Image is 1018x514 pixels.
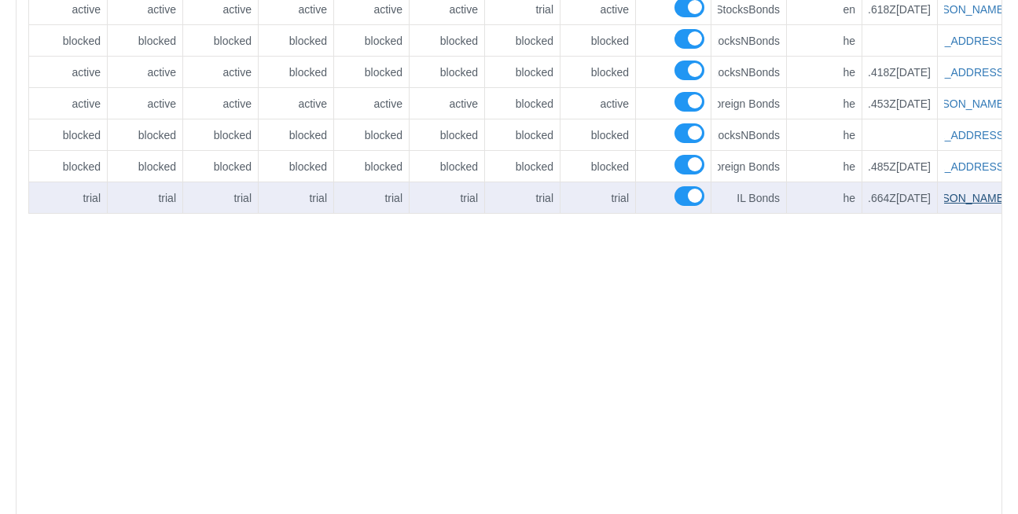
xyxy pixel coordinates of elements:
[340,159,402,174] div: blocked
[265,2,327,17] div: active
[340,127,402,143] div: blocked
[340,33,402,49] div: blocked
[718,159,780,174] div: Foreign Bonds
[114,159,176,174] div: blocked
[265,127,327,143] div: blocked
[491,159,553,174] div: blocked
[869,190,931,206] div: [DATE]T09:59:26.664Z
[718,2,780,17] div: foreignStocksBonds
[340,2,402,17] div: active
[114,190,176,206] div: trial
[718,190,780,206] div: IL Bonds
[265,64,327,80] div: blocked
[567,159,629,174] div: blocked
[869,64,931,80] div: [DATE]T13:34:11.418Z
[416,33,478,49] div: blocked
[35,64,101,80] div: active
[718,33,780,49] div: ilStocksNBonds
[189,64,252,80] div: active
[114,2,176,17] div: active
[35,2,101,17] div: active
[793,127,855,143] div: he
[114,96,176,112] div: active
[416,127,478,143] div: blocked
[718,96,780,112] div: Foreign Bonds
[869,2,931,17] div: [DATE]T13:53:25.618Z
[189,96,252,112] div: active
[416,64,478,80] div: blocked
[793,64,855,80] div: he
[718,127,780,143] div: ilStocksNBonds
[35,33,101,49] div: blocked
[114,33,176,49] div: blocked
[35,159,101,174] div: blocked
[35,190,101,206] div: trial
[793,159,855,174] div: he
[491,64,553,80] div: blocked
[491,2,553,17] div: trial
[718,64,780,80] div: ilStocksNBonds
[491,190,553,206] div: trial
[189,127,252,143] div: blocked
[35,96,101,112] div: active
[416,2,478,17] div: active
[793,96,855,112] div: he
[265,33,327,49] div: blocked
[114,127,176,143] div: blocked
[265,159,327,174] div: blocked
[416,159,478,174] div: blocked
[189,190,252,206] div: trial
[189,33,252,49] div: blocked
[491,96,553,112] div: blocked
[567,33,629,49] div: blocked
[491,33,553,49] div: blocked
[114,64,176,80] div: active
[340,96,402,112] div: active
[793,190,855,206] div: he
[491,127,553,143] div: blocked
[567,64,629,80] div: blocked
[567,190,629,206] div: trial
[567,127,629,143] div: blocked
[265,190,327,206] div: trial
[793,2,855,17] div: en
[567,2,629,17] div: active
[189,159,252,174] div: blocked
[340,190,402,206] div: trial
[35,127,101,143] div: blocked
[869,96,931,112] div: [DATE]T10:48:23.453Z
[189,2,252,17] div: active
[567,96,629,112] div: active
[416,96,478,112] div: active
[869,159,931,174] div: [DATE]T11:40:15.485Z
[340,64,402,80] div: blocked
[793,33,855,49] div: he
[416,190,478,206] div: trial
[265,96,327,112] div: active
